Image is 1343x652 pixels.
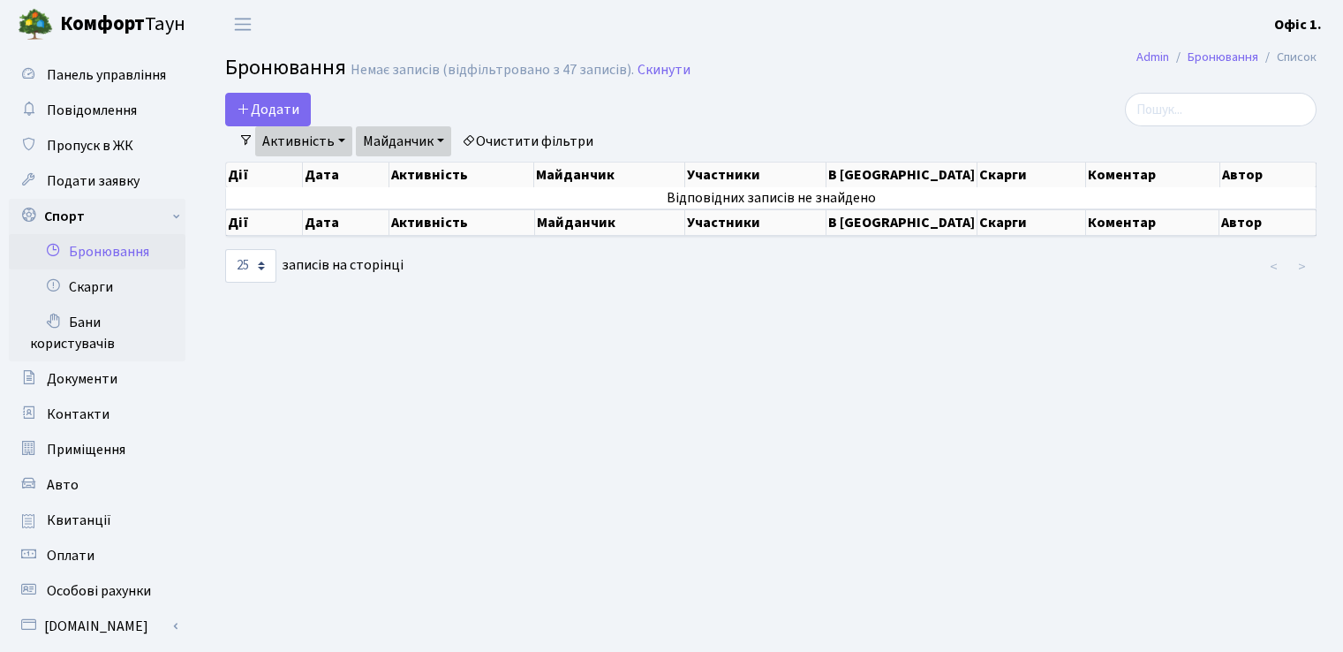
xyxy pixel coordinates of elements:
span: Таун [60,10,185,40]
th: Автор [1219,209,1316,236]
a: Admin [1136,48,1169,66]
th: Автор [1220,163,1317,187]
img: logo.png [18,7,53,42]
th: Дата [303,163,389,187]
th: Дії [226,163,303,187]
a: Скинути [638,62,690,79]
th: Дата [303,209,389,236]
a: Спорт [9,199,185,234]
a: Приміщення [9,432,185,467]
th: В [GEOGRAPHIC_DATA] [826,209,977,236]
a: Пропуск в ЖК [9,128,185,163]
a: Бани користувачів [9,305,185,361]
th: Участники [685,163,827,187]
a: Оплати [9,538,185,573]
nav: breadcrumb [1110,39,1343,76]
th: В [GEOGRAPHIC_DATA] [826,163,977,187]
input: Пошук... [1125,93,1317,126]
button: Переключити навігацію [221,10,265,39]
label: записів на сторінці [225,249,404,283]
span: Контакти [47,405,109,424]
span: Оплати [47,546,94,565]
b: Офіс 1. [1274,15,1322,34]
th: Коментар [1086,209,1220,236]
a: Квитанції [9,503,185,538]
span: Панель управління [47,65,166,85]
th: Участники [685,209,827,236]
div: Немає записів (відфільтровано з 47 записів). [351,62,634,79]
td: Відповідних записів не знайдено [226,187,1317,208]
a: Повідомлення [9,93,185,128]
span: Особові рахунки [47,581,151,601]
span: Приміщення [47,440,125,459]
th: Дії [226,209,303,236]
th: Активність [389,163,535,187]
a: Майданчик [356,126,451,156]
th: Майданчик [534,163,684,187]
th: Майданчик [535,209,685,236]
span: Подати заявку [47,171,140,191]
span: Квитанції [47,511,111,530]
button: Додати [225,93,311,126]
a: Авто [9,467,185,503]
span: Авто [47,475,79,495]
th: Скарги [977,209,1085,236]
a: Контакти [9,397,185,432]
span: Повідомлення [47,101,137,120]
span: Пропуск в ЖК [47,136,133,155]
th: Активність [389,209,535,236]
b: Комфорт [60,10,145,38]
a: Особові рахунки [9,573,185,609]
a: Активність [255,126,352,156]
span: Документи [47,369,117,389]
a: Подати заявку [9,163,185,199]
a: Бронювання [9,234,185,269]
span: Бронювання [225,52,346,83]
a: Панель управління [9,57,185,93]
a: Документи [9,361,185,397]
a: Очистити фільтри [455,126,600,156]
th: Скарги [977,163,1085,187]
a: [DOMAIN_NAME] [9,609,185,644]
li: Список [1258,48,1317,67]
a: Офіс 1. [1274,14,1322,35]
a: Бронювання [1188,48,1258,66]
a: Скарги [9,269,185,305]
select: записів на сторінці [225,249,276,283]
th: Коментар [1086,163,1220,187]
